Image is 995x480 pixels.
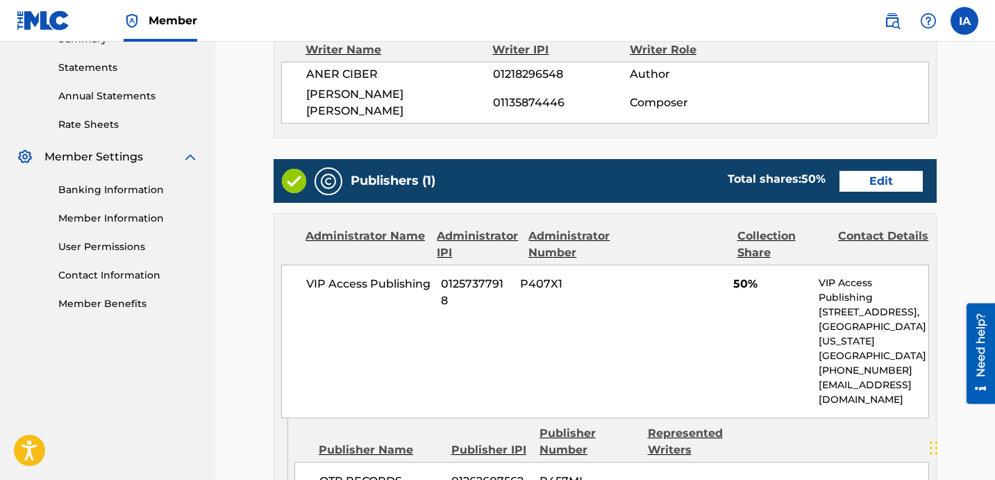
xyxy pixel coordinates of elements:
div: Administrator IPI [437,228,518,261]
span: [PERSON_NAME] [PERSON_NAME] [306,86,493,119]
p: [STREET_ADDRESS], [819,305,928,320]
img: Valid [282,169,306,193]
a: Public Search [878,7,906,35]
a: Banking Information [58,183,199,197]
p: [GEOGRAPHIC_DATA] [819,349,928,363]
p: [EMAIL_ADDRESS][DOMAIN_NAME] [819,378,928,407]
span: ANER CIBER [306,66,493,83]
a: Edit [839,171,923,192]
span: P407X1 [520,276,613,292]
div: Total shares: [728,171,826,188]
div: Represented Writers [648,425,746,458]
p: VIP Access Publishing [819,276,928,305]
span: Composer [630,94,754,111]
iframe: Chat Widget [926,413,995,480]
a: Rate Sheets [58,117,199,132]
a: Member Benefits [58,297,199,311]
div: Publisher Name [319,442,441,458]
div: Publisher Number [540,425,637,458]
div: Drag [930,427,938,469]
div: User Menu [951,7,978,35]
h5: Publishers (1) [351,173,435,189]
img: help [920,13,937,29]
span: Member [149,13,197,28]
div: Writer Role [630,42,755,58]
div: Administrator Number [528,228,619,261]
div: Administrator Name [306,228,426,261]
a: Statements [58,60,199,75]
a: Member Information [58,211,199,226]
p: [PHONE_NUMBER] [819,363,928,378]
span: 50% [733,276,808,292]
span: 01218296548 [493,66,630,83]
img: Member Settings [17,149,33,165]
span: 01135874446 [493,94,630,111]
div: Collection Share [737,228,828,261]
a: Contact Information [58,268,199,283]
img: Top Rightsholder [124,13,140,29]
iframe: Resource Center [956,303,995,404]
span: Author [630,66,754,83]
span: Member Settings [44,149,143,165]
span: 50 % [801,172,826,185]
a: Annual Statements [58,89,199,104]
div: Writer IPI [492,42,630,58]
img: expand [182,149,199,165]
div: Publisher IPI [451,442,529,458]
div: Help [914,7,942,35]
img: MLC Logo [17,10,70,31]
div: Writer Name [306,42,492,58]
a: User Permissions [58,240,199,254]
span: VIP Access Publishing [306,276,430,292]
div: Contact Details [838,228,929,261]
div: Need help? [15,10,34,74]
img: Publishers [320,173,337,190]
span: 01257377918 [441,276,510,309]
p: [GEOGRAPHIC_DATA][US_STATE] [819,320,928,349]
img: search [884,13,901,29]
